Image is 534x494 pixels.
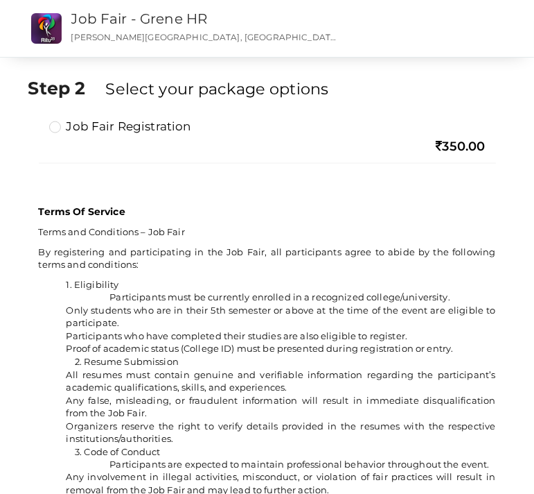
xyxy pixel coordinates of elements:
span: 3. Code of Conduct [75,446,161,457]
span: 2. Resume Submission [75,356,179,367]
li: Any false, misleading, or fraudulent information will result in immediate disqualification from t... [66,394,496,420]
span: By registering and participating in the Job Fair, all participants agree to abide by the followin... [39,246,496,271]
li: Organizers reserve the right to verify details provided in the resumes with the respective instit... [66,420,496,445]
label: Step 2 [28,76,103,101]
label: Select your package options [105,78,328,100]
li: Participants who have completed their studies are also eligible to register. [66,330,496,343]
label: Job Fair Registration [49,118,191,135]
li: All resumes must contain genuine and verifiable information regarding the participant’s academic ... [66,368,496,394]
a: Job Fair - Grene HR [71,10,208,27]
p: Terms Of Service [39,205,496,219]
li: Proof of academic status (College ID) must be presented during registration or entry. [66,342,496,355]
span: Participants must be currently enrolled in a recognized college/university. [109,291,450,303]
p: Terms and Conditions – Job Fair [39,225,496,239]
span: Participants are expected to maintain professional behavior throughout the event. [109,459,489,470]
span: 350.00 [436,139,486,154]
li: 1. Eligibility [66,278,496,291]
img: CS2O7UHK_small.png [31,13,62,44]
li: Only students who are in their 5th semester or above at the time of the event are eligible to par... [66,304,496,330]
p: [PERSON_NAME][GEOGRAPHIC_DATA], [GEOGRAPHIC_DATA], [GEOGRAPHIC_DATA], [GEOGRAPHIC_DATA], [GEOGRAP... [71,31,339,43]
